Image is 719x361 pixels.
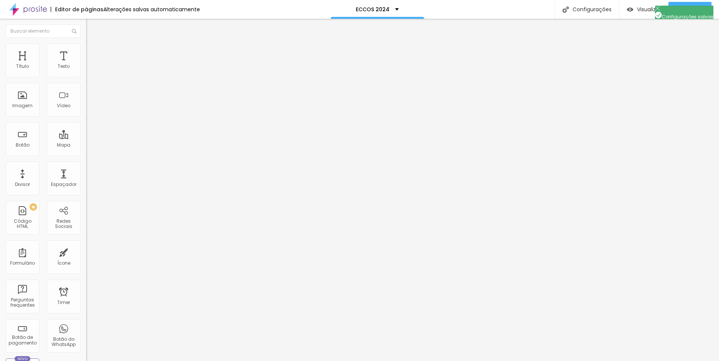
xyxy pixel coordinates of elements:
div: Imagem [12,103,33,108]
div: Redes Sociais [49,219,78,229]
button: Publicar [668,2,712,17]
p: ECCOS 2024 [356,7,389,12]
div: Espaçador [51,182,76,187]
iframe: Editor [86,19,719,361]
span: Configurações salvas [655,13,713,20]
div: Botão do WhatsApp [49,337,78,348]
img: Icone [562,6,569,13]
div: Texto [58,64,70,69]
div: Mapa [57,142,70,148]
div: Perguntas frequentes [7,297,37,308]
div: Timer [57,300,70,305]
div: Código HTML [7,219,37,229]
div: Título [16,64,29,69]
div: Editor de páginas [51,7,103,12]
input: Buscar elemento [6,24,81,38]
img: view-1.svg [627,6,633,13]
button: Visualizar [619,2,668,17]
img: Icone [655,12,662,18]
img: Icone [655,6,660,11]
div: Vídeo [57,103,70,108]
img: Icone [72,29,76,33]
span: Visualizar [637,6,661,12]
div: Divisor [15,182,30,187]
div: Botão [16,142,30,148]
div: Formulário [10,261,35,266]
div: Botão de pagamento [7,335,37,346]
div: Ícone [57,261,70,266]
div: Alterações salvas automaticamente [103,7,200,12]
